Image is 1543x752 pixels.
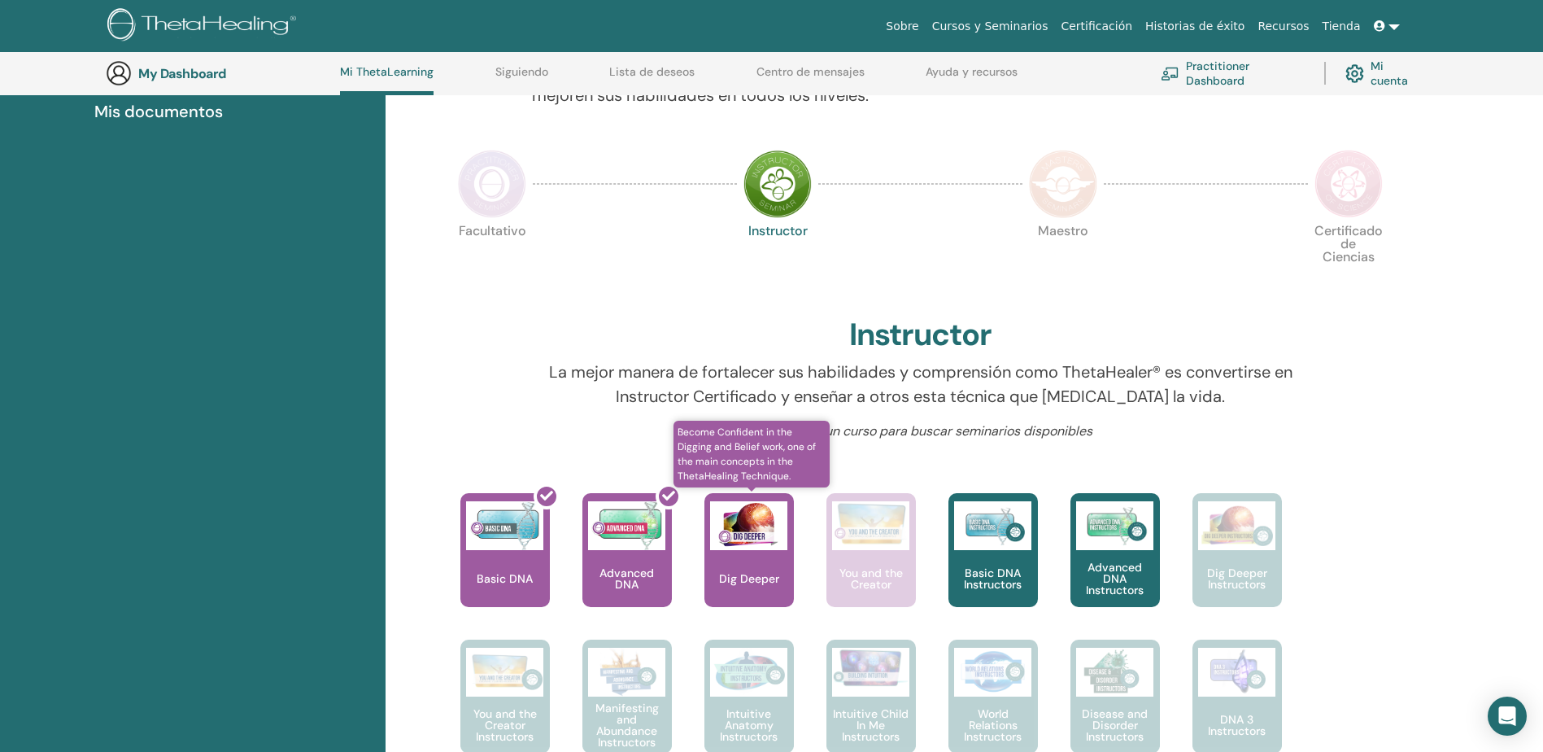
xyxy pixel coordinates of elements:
[460,708,550,742] p: You and the Creator Instructors
[948,567,1038,590] p: Basic DNA Instructors
[1161,55,1305,91] a: Practitioner Dashboard
[1198,648,1275,697] img: DNA 3 Instructors
[466,501,543,550] img: Basic DNA
[532,422,1309,441] p: Haga clic en un curso para buscar seminarios disponibles
[704,708,794,742] p: Intuitive Anatomy Instructors
[460,493,550,640] a: Basic DNA Basic DNA
[954,648,1031,697] img: World Relations Instructors
[1054,11,1139,42] a: Certificación
[713,573,786,584] p: Dig Deeper
[926,11,1055,42] a: Cursos y Seminarios
[954,501,1031,550] img: Basic DNA Instructors
[832,648,909,688] img: Intuitive Child In Me Instructors
[588,501,665,550] img: Advanced DNA
[466,648,543,697] img: You and the Creator Instructors
[710,648,787,697] img: Intuitive Anatomy Instructors
[1076,648,1153,697] img: Disease and Disorder Instructors
[1192,493,1282,640] a: Dig Deeper Instructors Dig Deeper Instructors
[1488,697,1527,736] div: Open Intercom Messenger
[495,65,548,91] a: Siguiendo
[756,65,865,91] a: Centro de mensajes
[710,501,787,550] img: Dig Deeper
[1198,501,1275,550] img: Dig Deeper Instructors
[458,225,526,293] p: Facultativo
[107,8,302,45] img: logo.png
[1314,225,1383,293] p: Certificado de Ciencias
[826,708,916,742] p: Intuitive Child In Me Instructors
[1314,150,1383,218] img: Certificate of Science
[609,65,695,91] a: Lista de deseos
[673,421,830,487] span: Become Confident in the Digging and Belief work, one of the main concepts in the ThetaHealing Tec...
[879,11,925,42] a: Sobre
[926,65,1018,91] a: Ayuda y recursos
[1076,501,1153,550] img: Advanced DNA Instructors
[1251,11,1315,42] a: Recursos
[582,567,672,590] p: Advanced DNA
[948,708,1038,742] p: World Relations Instructors
[1161,67,1179,81] img: chalkboard-teacher.svg
[1029,150,1097,218] img: Master
[458,150,526,218] img: Practitioner
[1192,714,1282,737] p: DNA 3 Instructors
[948,493,1038,640] a: Basic DNA Instructors Basic DNA Instructors
[704,493,794,640] a: Become Confident in the Digging and Belief work, one of the main concepts in the ThetaHealing Tec...
[826,567,916,590] p: You and the Creator
[826,493,916,640] a: You and the Creator You and the Creator
[532,360,1309,409] p: La mejor manera de fortalecer sus habilidades y comprensión como ThetaHealer® es convertirse en I...
[582,702,672,748] p: Manifesting and Abundance Instructors
[832,501,909,546] img: You and the Creator
[340,65,434,95] a: Mi ThetaLearning
[1345,55,1421,91] a: Mi cuenta
[94,99,223,124] span: Mis documentos
[849,317,992,354] h2: Instructor
[1070,493,1160,640] a: Advanced DNA Instructors Advanced DNA Instructors
[138,66,301,81] h3: My Dashboard
[588,648,665,697] img: Manifesting and Abundance Instructors
[1139,11,1251,42] a: Historias de éxito
[1316,11,1367,42] a: Tienda
[582,493,672,640] a: Advanced DNA Advanced DNA
[1070,562,1160,596] p: Advanced DNA Instructors
[1029,225,1097,293] p: Maestro
[1345,60,1364,86] img: cog.svg
[743,225,812,293] p: Instructor
[1192,567,1282,590] p: Dig Deeper Instructors
[106,60,132,86] img: generic-user-icon.jpg
[743,150,812,218] img: Instructor
[1070,708,1160,742] p: Disease and Disorder Instructors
